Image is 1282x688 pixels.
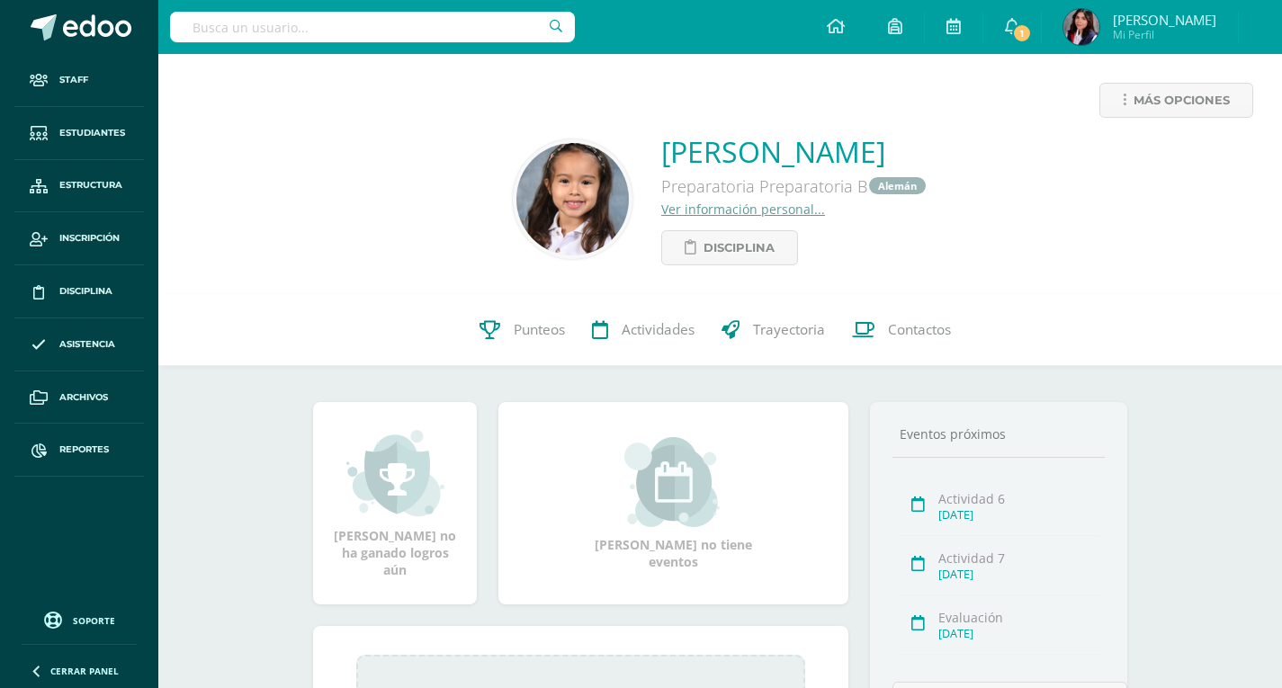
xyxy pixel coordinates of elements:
span: Disciplina [59,284,112,299]
span: Punteos [514,321,565,340]
span: Staff [59,73,88,87]
span: Trayectoria [753,321,825,340]
a: [PERSON_NAME] [661,132,928,171]
span: Mi Perfil [1113,27,1216,42]
a: Alemán [869,177,926,194]
span: Reportes [59,442,109,457]
a: Archivos [14,371,144,424]
input: Busca un usuario... [170,12,575,42]
a: Reportes [14,424,144,477]
a: Disciplina [14,265,144,318]
a: Estudiantes [14,107,144,160]
div: [DATE] [938,507,1099,523]
a: Estructura [14,160,144,213]
div: Evaluación [938,609,1099,626]
div: [DATE] [938,626,1099,641]
a: Trayectoria [708,294,838,366]
img: event_small.png [624,437,722,527]
span: Más opciones [1134,84,1230,117]
a: Disciplina [661,230,798,265]
a: Punteos [466,294,578,366]
a: Más opciones [1099,83,1253,118]
span: Asistencia [59,337,115,352]
div: [PERSON_NAME] no ha ganado logros aún [331,428,459,578]
div: Actividad 7 [938,550,1099,567]
span: Soporte [73,614,115,627]
a: Inscripción [14,212,144,265]
span: Cerrar panel [50,665,119,677]
div: Eventos próximos [892,425,1105,442]
a: Contactos [838,294,964,366]
img: 331a885a7a06450cabc094b6be9ba622.png [1063,9,1099,45]
span: 1 [1012,23,1032,43]
img: achievement_small.png [346,428,444,518]
span: Contactos [888,321,951,340]
a: Staff [14,54,144,107]
span: Inscripción [59,231,120,246]
span: Estructura [59,178,122,192]
div: Preparatoria Preparatoria B [661,171,928,201]
span: Actividades [622,321,695,340]
span: Disciplina [704,231,775,264]
a: Asistencia [14,318,144,371]
a: Actividades [578,294,708,366]
div: Actividad 6 [938,490,1099,507]
img: ff2c006dbcb3bab3dcdc0888f8470303.png [516,143,629,255]
div: [DATE] [938,567,1099,582]
a: Ver información personal... [661,201,825,218]
span: [PERSON_NAME] [1113,11,1216,29]
a: Soporte [22,607,137,631]
span: Estudiantes [59,126,125,140]
div: [PERSON_NAME] no tiene eventos [584,437,764,570]
span: Archivos [59,390,108,405]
